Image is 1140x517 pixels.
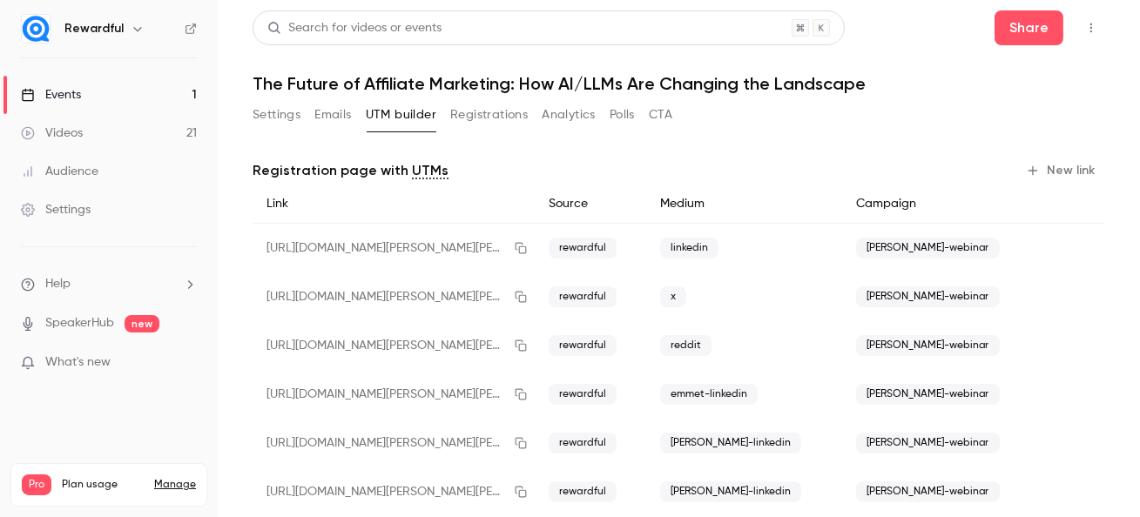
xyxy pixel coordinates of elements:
[660,384,758,405] span: emmet-linkedin
[649,101,672,129] button: CTA
[856,433,1000,453] span: [PERSON_NAME]-webinar
[45,275,71,293] span: Help
[253,467,535,516] div: [URL][DOMAIN_NAME][PERSON_NAME][PERSON_NAME][PERSON_NAME]
[549,238,617,258] span: rewardful
[660,238,718,258] span: linkedin
[45,353,111,372] span: What's new
[253,185,535,224] div: Link
[22,474,51,495] span: Pro
[660,481,801,502] span: [PERSON_NAME]-linkedin
[842,185,1041,224] div: Campaign
[856,286,1000,307] span: [PERSON_NAME]-webinar
[22,15,50,43] img: Rewardful
[253,321,535,370] div: [URL][DOMAIN_NAME][PERSON_NAME][PERSON_NAME]
[660,433,801,453] span: [PERSON_NAME]-linkedin
[253,224,535,273] div: [URL][DOMAIN_NAME][PERSON_NAME][PERSON_NAME]
[450,101,528,129] button: Registrations
[660,286,686,307] span: x
[21,201,91,218] div: Settings
[21,163,98,180] div: Audience
[253,419,535,467] div: [URL][DOMAIN_NAME][PERSON_NAME][PERSON_NAME][PERSON_NAME]
[549,384,617,405] span: rewardful
[64,20,124,37] h6: Rewardful
[253,101,300,129] button: Settings
[660,335,712,356] span: reddit
[154,478,196,492] a: Manage
[366,101,436,129] button: UTM builder
[21,86,81,104] div: Events
[253,160,449,181] p: Registration page with
[45,314,114,332] a: SpeakerHub
[610,101,635,129] button: Polls
[253,370,535,419] div: [URL][DOMAIN_NAME][PERSON_NAME][PERSON_NAME]
[856,481,1000,502] span: [PERSON_NAME]-webinar
[549,433,617,453] span: rewardful
[535,185,645,224] div: Source
[412,160,449,181] a: UTMs
[176,355,197,371] iframe: Noticeable Trigger
[856,384,1000,405] span: [PERSON_NAME]-webinar
[21,275,197,293] li: help-dropdown-opener
[62,478,144,492] span: Plan usage
[125,315,159,332] span: new
[314,101,351,129] button: Emails
[549,335,617,356] span: rewardful
[549,481,617,502] span: rewardful
[646,185,842,224] div: Medium
[549,286,617,307] span: rewardful
[21,124,83,142] div: Videos
[995,10,1063,45] button: Share
[1019,157,1105,185] button: New link
[253,272,535,321] div: [URL][DOMAIN_NAME][PERSON_NAME][PERSON_NAME]
[253,73,1105,94] h1: The Future of Affiliate Marketing: How AI/LLMs Are Changing the Landscape
[267,19,442,37] div: Search for videos or events
[542,101,596,129] button: Analytics
[856,238,1000,258] span: [PERSON_NAME]-webinar
[856,335,1000,356] span: [PERSON_NAME]-webinar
